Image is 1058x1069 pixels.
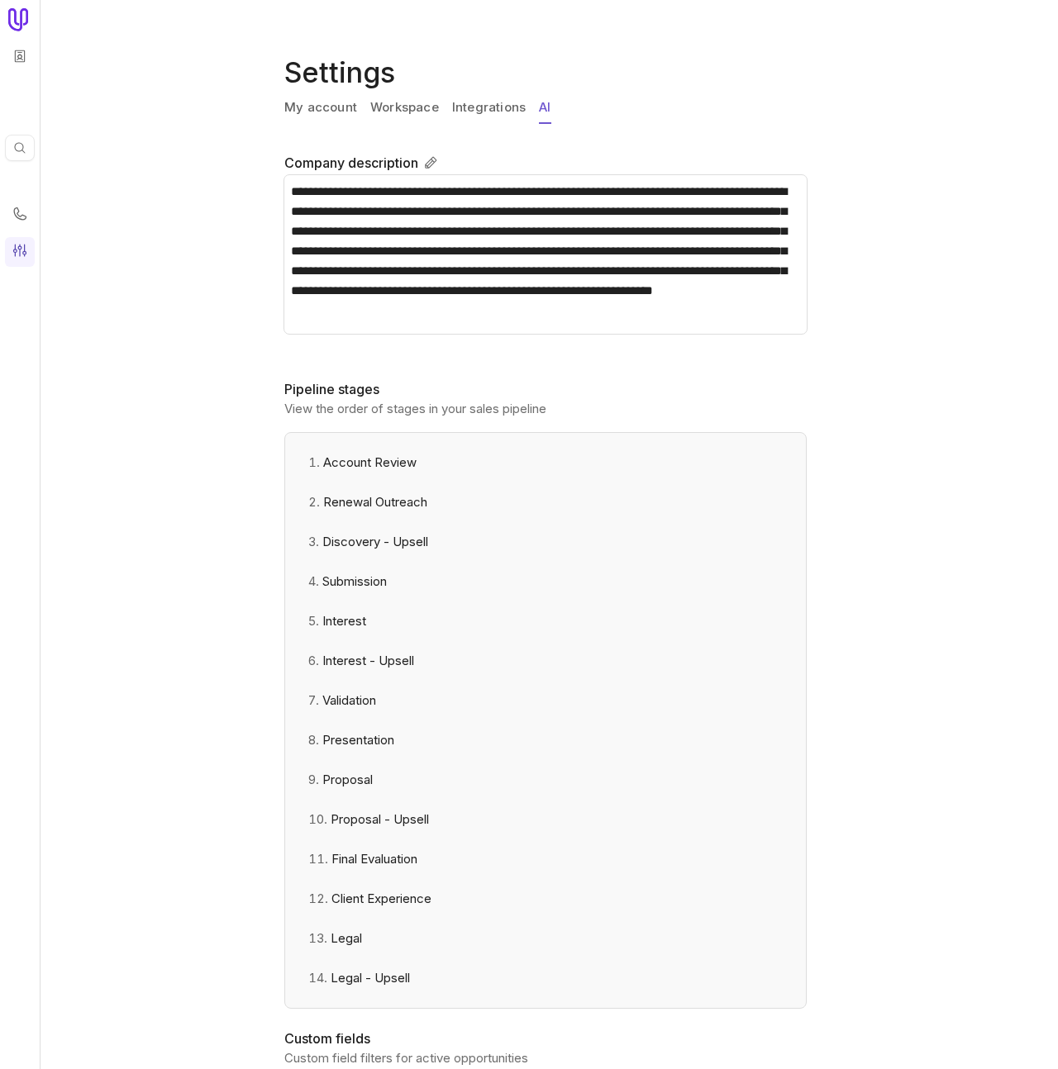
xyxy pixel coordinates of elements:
[298,879,793,919] li: Client Experience
[298,958,793,998] li: Legal - Upsell
[298,482,793,522] li: Renewal Outreach
[284,1048,807,1068] p: Custom field filters for active opportunities
[298,681,793,720] li: Validation
[284,399,807,419] p: View the order of stages in your sales pipeline
[452,93,526,124] a: Integrations
[298,919,793,958] li: Legal
[298,562,793,601] li: Submission
[298,641,793,681] li: Interest - Upsell
[298,443,793,482] li: Account Review
[418,150,443,175] button: Edit company description
[539,93,550,124] a: AI
[284,93,357,124] a: My account
[298,800,793,839] li: Proposal - Upsell
[298,601,793,641] li: Interest
[284,1029,807,1048] h2: Custom fields
[284,379,807,399] h2: Pipeline stages
[298,760,793,800] li: Proposal
[298,720,793,760] li: Presentation
[7,44,32,69] button: Workspace
[298,522,793,562] li: Discovery - Upsell
[284,53,813,93] h1: Settings
[284,153,418,173] label: Company description
[370,93,439,124] a: Workspace
[298,839,793,879] li: Final Evaluation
